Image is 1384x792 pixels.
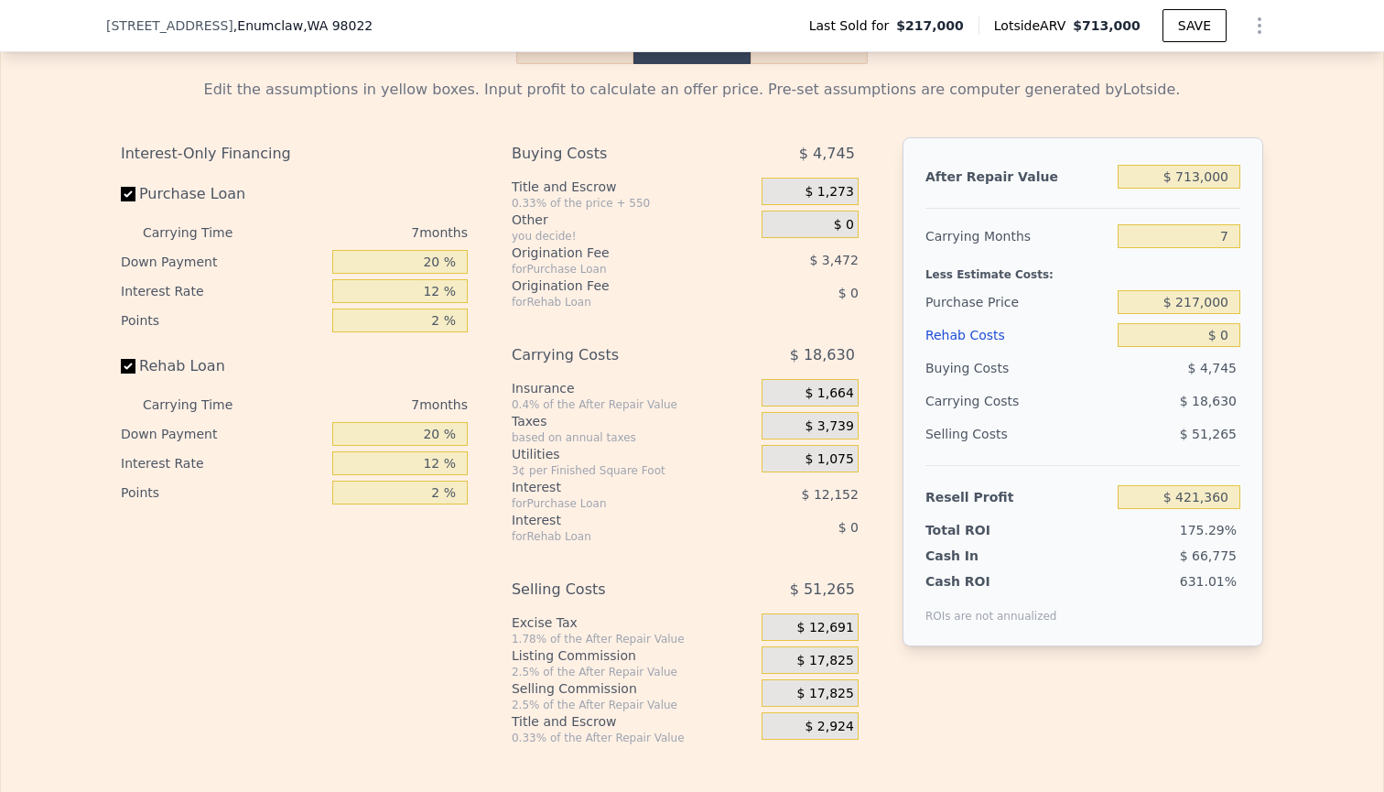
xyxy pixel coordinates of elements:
div: you decide! [512,229,754,244]
span: $217,000 [896,16,964,35]
span: $ 3,739 [805,418,853,435]
div: for Rehab Loan [512,295,716,309]
div: Down Payment [121,419,325,449]
span: $ 1,664 [805,385,853,402]
div: Title and Escrow [512,178,754,196]
span: 175.29% [1180,523,1237,537]
span: Last Sold for [809,16,897,35]
div: After Repair Value [925,160,1110,193]
button: SAVE [1162,9,1227,42]
div: Carrying Costs [512,339,716,372]
span: $713,000 [1073,18,1141,33]
span: $ 12,691 [797,620,854,636]
span: $ 18,630 [790,339,855,372]
span: 631.01% [1180,574,1237,589]
div: Edit the assumptions in yellow boxes. Input profit to calculate an offer price. Pre-set assumptio... [121,79,1263,101]
span: Lotside ARV [994,16,1073,35]
div: Carrying Time [143,390,262,419]
div: Listing Commission [512,646,754,665]
span: $ 51,265 [790,573,855,606]
span: $ 4,745 [799,137,855,170]
label: Rehab Loan [121,350,325,383]
div: Cash In [925,547,1040,565]
div: Total ROI [925,521,1040,539]
span: $ 17,825 [797,686,854,702]
div: Utilities [512,445,754,463]
span: $ 1,273 [805,184,853,201]
div: Rehab Costs [925,319,1110,352]
span: $ 0 [838,286,859,300]
div: Origination Fee [512,244,716,262]
div: Buying Costs [512,137,716,170]
span: $ 12,152 [802,487,859,502]
div: 2.5% of the After Repair Value [512,698,754,712]
div: Purchase Price [925,286,1110,319]
span: $ 18,630 [1180,394,1237,408]
div: 7 months [269,218,468,247]
div: Carrying Costs [925,385,1040,418]
span: , WA 98022 [303,18,373,33]
div: Interest Rate [121,449,325,478]
div: 1.78% of the After Repair Value [512,632,754,646]
div: Buying Costs [925,352,1110,385]
input: Rehab Loan [121,359,135,374]
span: $ 0 [838,520,859,535]
div: for Purchase Loan [512,262,716,277]
span: , Enumclaw [233,16,373,35]
div: Cash ROI [925,572,1057,591]
div: Selling Costs [512,573,716,606]
span: $ 0 [834,217,854,233]
span: $ 2,924 [805,719,853,735]
div: Down Payment [121,247,325,277]
div: Interest [512,511,716,529]
input: Purchase Loan [121,187,135,201]
div: 0.33% of the price + 550 [512,196,754,211]
label: Purchase Loan [121,178,325,211]
div: Selling Costs [925,418,1110,450]
div: for Rehab Loan [512,529,716,544]
span: $ 17,825 [797,653,854,669]
div: Selling Commission [512,679,754,698]
div: 7 months [269,390,468,419]
div: based on annual taxes [512,430,754,445]
div: 2.5% of the After Repair Value [512,665,754,679]
div: Carrying Time [143,218,262,247]
div: Taxes [512,412,754,430]
span: $ 3,472 [809,253,858,267]
span: $ 66,775 [1180,548,1237,563]
div: for Purchase Loan [512,496,716,511]
div: Interest-Only Financing [121,137,468,170]
div: Carrying Months [925,220,1110,253]
div: 3¢ per Finished Square Foot [512,463,754,478]
div: Interest [512,478,716,496]
div: Points [121,306,325,335]
div: Interest Rate [121,277,325,306]
span: $ 1,075 [805,451,853,468]
div: ROIs are not annualized [925,591,1057,624]
button: Show Options [1241,7,1278,44]
div: Less Estimate Costs: [925,253,1240,286]
div: Points [121,478,325,507]
div: Title and Escrow [512,712,754,731]
div: Origination Fee [512,277,716,295]
div: 0.4% of the After Repair Value [512,397,754,412]
div: 0.33% of the After Repair Value [512,731,754,745]
span: $ 4,745 [1188,361,1237,375]
div: Excise Tax [512,613,754,632]
div: Other [512,211,754,229]
div: Insurance [512,379,754,397]
div: Resell Profit [925,481,1110,514]
span: $ 51,265 [1180,427,1237,441]
span: [STREET_ADDRESS] [106,16,233,35]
